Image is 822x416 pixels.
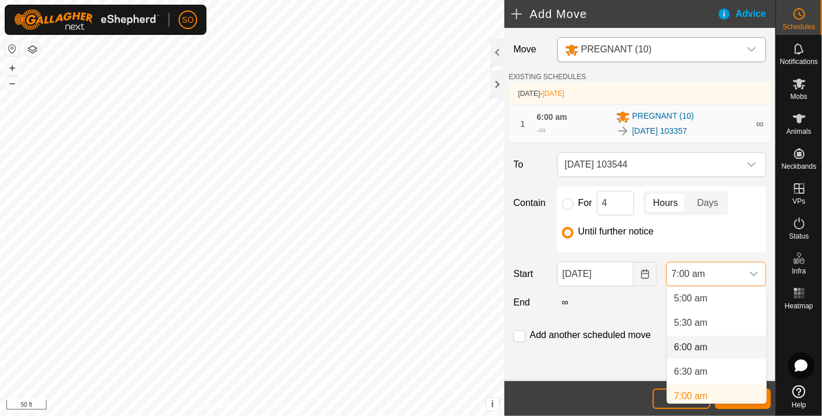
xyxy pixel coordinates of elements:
[509,72,586,82] label: EXISTING SCHEDULES
[5,61,19,75] button: +
[792,198,805,205] span: VPs
[740,153,763,176] div: dropdown trigger
[667,336,766,359] li: 6:00 am
[653,389,710,409] button: Cancel
[206,401,250,411] a: Privacy Policy
[632,110,694,124] span: PREGNANT (10)
[264,401,298,411] a: Contact Us
[674,389,708,403] span: 7:00 am
[756,118,764,130] span: ∞
[5,76,19,90] button: –
[521,119,525,129] span: 1
[785,303,813,310] span: Heatmap
[557,297,573,307] label: ∞
[667,262,742,286] span: 7:00 am
[667,311,766,335] li: 5:30 am
[674,365,708,379] span: 6:30 am
[781,163,816,170] span: Neckbands
[740,38,763,62] div: dropdown trigger
[578,198,592,208] label: For
[511,7,717,21] h2: Add Move
[509,152,553,177] label: To
[782,23,815,30] span: Schedules
[509,267,553,281] label: Start
[792,268,806,275] span: Infra
[634,262,657,286] button: Choose Date
[543,90,565,98] span: [DATE]
[540,90,565,98] span: -
[667,360,766,383] li: 6:30 am
[560,38,740,62] span: PREGNANT
[518,90,540,98] span: [DATE]
[674,291,708,305] span: 5:00 am
[530,330,651,340] label: Add another scheduled move
[560,153,740,176] span: 2025-08-14 103544
[616,124,630,138] img: To
[509,37,553,62] label: Move
[697,196,718,210] span: Days
[791,93,807,100] span: Mobs
[578,227,654,236] label: Until further notice
[491,399,493,409] span: i
[537,123,546,137] div: -
[537,112,567,122] span: 6:00 am
[742,262,766,286] div: dropdown trigger
[653,196,678,210] span: Hours
[789,233,809,240] span: Status
[667,287,766,310] li: 5:00 am
[509,296,553,310] label: End
[717,7,775,21] div: Advice
[539,125,546,135] span: ∞
[667,385,766,408] li: 7:00 am
[792,401,806,408] span: Help
[674,316,708,330] span: 5:30 am
[182,14,194,26] span: SO
[780,58,818,65] span: Notifications
[674,340,708,354] span: 6:00 am
[581,44,652,54] span: PREGNANT (10)
[787,128,812,135] span: Animals
[5,42,19,56] button: Reset Map
[26,42,40,56] button: Map Layers
[632,125,688,137] a: [DATE] 103357
[14,9,159,30] img: Gallagher Logo
[776,381,822,413] a: Help
[486,398,499,411] button: i
[509,196,553,210] label: Contain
